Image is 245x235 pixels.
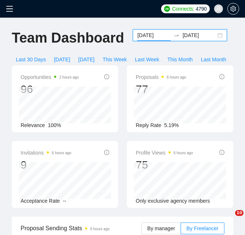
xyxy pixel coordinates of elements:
span: info-circle [219,150,224,155]
span: Reply Rate [136,122,161,128]
span: info-circle [104,150,109,155]
button: This Week [99,54,131,65]
time: 6 hours ago [90,227,110,231]
button: setting [227,3,239,15]
span: 4790 [196,5,207,13]
span: Invitations [21,148,71,157]
div: 77 [136,82,186,96]
h1: Team Dashboard [12,29,124,47]
span: Profile Views [136,148,193,157]
span: [DATE] [54,55,70,64]
span: Proposals [136,73,186,82]
iframe: Intercom live chat [220,210,238,228]
input: End date [182,31,216,39]
span: 5.19% [164,122,179,128]
button: Last 30 Days [12,54,50,65]
span: 10 [235,210,244,216]
span: Last Month [201,55,226,64]
button: Last Month [197,54,230,65]
span: Last Week [135,55,159,64]
div: 9 [21,158,71,172]
time: 6 hours ago [174,151,193,155]
input: Start date [137,31,171,39]
a: setting [227,6,239,12]
span: Relevance [21,122,45,128]
button: [DATE] [50,54,74,65]
span: info-circle [219,74,224,79]
span: Proposal Sending Stats [21,224,141,233]
div: 96 [21,82,79,96]
time: 2 hours ago [59,75,79,79]
span: user [216,6,221,11]
div: 75 [136,158,193,172]
span: menu [6,5,13,12]
time: 6 hours ago [52,151,71,155]
span: Acceptance Rate [21,198,60,204]
span: [DATE] [78,55,95,64]
img: upwork-logo.png [164,6,170,12]
span: info-circle [104,74,109,79]
span: By Freelancer [187,225,219,231]
span: setting [228,6,239,12]
span: Opportunities [21,73,79,82]
span: Only exclusive agency members [136,198,210,204]
time: 6 hours ago [167,75,186,79]
button: This Month [163,54,197,65]
span: 100% [48,122,61,128]
span: Connects: [172,5,194,13]
span: This Week [103,55,127,64]
span: This Month [167,55,193,64]
span: By manager [147,225,175,231]
span: Last 30 Days [16,55,46,64]
span: swap-right [174,32,180,38]
span: -- [63,198,66,204]
span: to [174,32,180,38]
button: Last Week [131,54,163,65]
button: [DATE] [74,54,99,65]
